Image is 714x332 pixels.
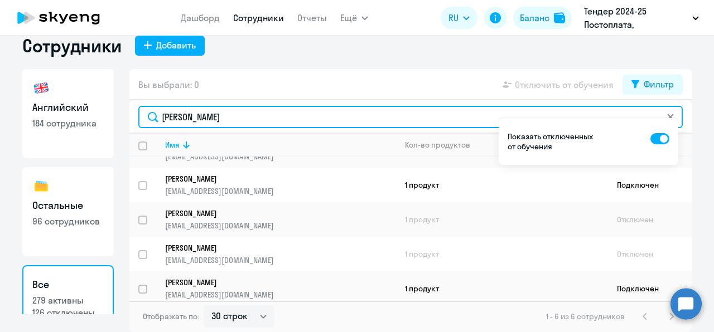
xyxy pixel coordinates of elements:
[578,4,705,31] button: Тендер 2024-25 Постоплата, [GEOGRAPHIC_DATA], ООО
[32,294,104,306] p: 279 активны
[165,208,380,218] p: [PERSON_NAME]
[32,215,104,227] p: 96 сотрудников
[405,140,607,150] div: Кол-во продуктов
[297,12,327,23] a: Отчеты
[22,167,114,256] a: Остальные96 сотрудников
[165,186,395,196] p: [EMAIL_ADDRESS][DOMAIN_NAME]
[584,4,688,31] p: Тендер 2024-25 Постоплата, [GEOGRAPHIC_DATA], ООО
[165,221,395,231] p: [EMAIL_ADDRESS][DOMAIN_NAME]
[396,271,608,306] td: 1 продукт
[32,79,50,97] img: english
[143,311,199,321] span: Отображать по:
[165,290,395,300] p: [EMAIL_ADDRESS][DOMAIN_NAME]
[546,311,625,321] span: 1 - 6 из 6 сотрудников
[165,243,380,253] p: [PERSON_NAME]
[396,237,608,271] td: 1 продукт
[165,208,395,231] a: [PERSON_NAME][EMAIL_ADDRESS][DOMAIN_NAME]
[32,198,104,213] h3: Остальные
[608,237,692,271] td: Отключен
[508,131,596,152] p: Показать отключенных от обучения
[520,11,549,25] div: Баланс
[156,38,196,52] div: Добавить
[135,36,205,56] button: Добавить
[165,277,380,287] p: [PERSON_NAME]
[165,174,380,184] p: [PERSON_NAME]
[32,277,104,292] h3: Все
[340,11,357,25] span: Ещё
[396,168,608,202] td: 1 продукт
[623,75,683,95] button: Фильтр
[32,100,104,115] h3: Английский
[554,12,565,23] img: balance
[644,77,674,91] div: Фильтр
[513,7,572,29] button: Балансbalance
[138,106,683,128] input: Поиск по имени, email, продукту или статусу
[608,168,692,202] td: Подключен
[32,117,104,129] p: 184 сотрудника
[181,12,220,23] a: Дашборд
[340,7,368,29] button: Ещё
[138,78,199,91] span: Вы выбрали: 0
[32,306,104,319] p: 126 отключены
[233,12,284,23] a: Сотрудники
[165,243,395,265] a: [PERSON_NAME][EMAIL_ADDRESS][DOMAIN_NAME]
[22,69,114,158] a: Английский184 сотрудника
[165,255,395,265] p: [EMAIL_ADDRESS][DOMAIN_NAME]
[165,152,395,162] p: [EMAIL_ADDRESS][DOMAIN_NAME]
[448,11,459,25] span: RU
[32,177,50,195] img: others
[396,202,608,237] td: 1 продукт
[608,202,692,237] td: Отключен
[405,140,470,150] div: Кол-во продуктов
[441,7,477,29] button: RU
[608,271,692,306] td: Подключен
[165,140,180,150] div: Имя
[165,277,395,300] a: [PERSON_NAME][EMAIL_ADDRESS][DOMAIN_NAME]
[165,174,395,196] a: [PERSON_NAME][EMAIL_ADDRESS][DOMAIN_NAME]
[165,140,395,150] div: Имя
[22,35,122,57] h1: Сотрудники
